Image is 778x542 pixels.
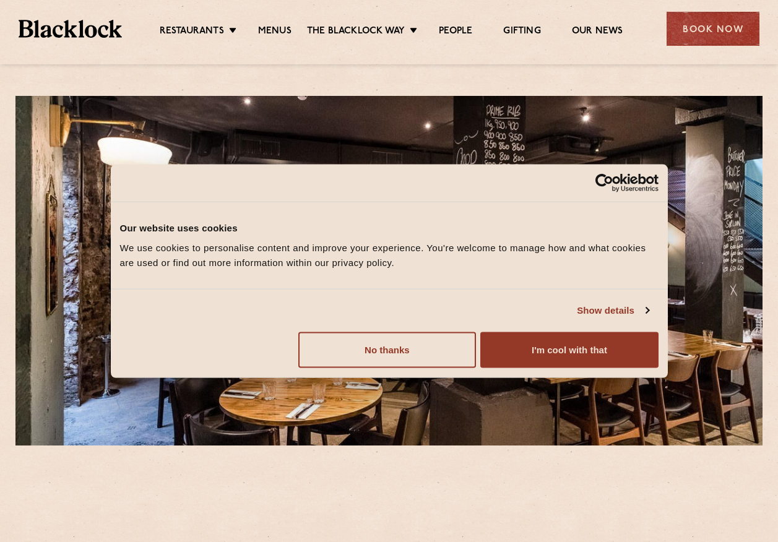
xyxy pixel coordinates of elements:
[120,240,659,270] div: We use cookies to personalise content and improve your experience. You're welcome to manage how a...
[160,25,224,39] a: Restaurants
[667,12,759,46] div: Book Now
[577,303,649,318] a: Show details
[258,25,292,39] a: Menus
[503,25,540,39] a: Gifting
[19,20,122,37] img: BL_Textured_Logo-footer-cropped.svg
[120,221,659,236] div: Our website uses cookies
[439,25,472,39] a: People
[550,174,659,192] a: Usercentrics Cookiebot - opens in a new window
[307,25,405,39] a: The Blacklock Way
[298,332,476,368] button: No thanks
[572,25,623,39] a: Our News
[480,332,658,368] button: I'm cool with that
